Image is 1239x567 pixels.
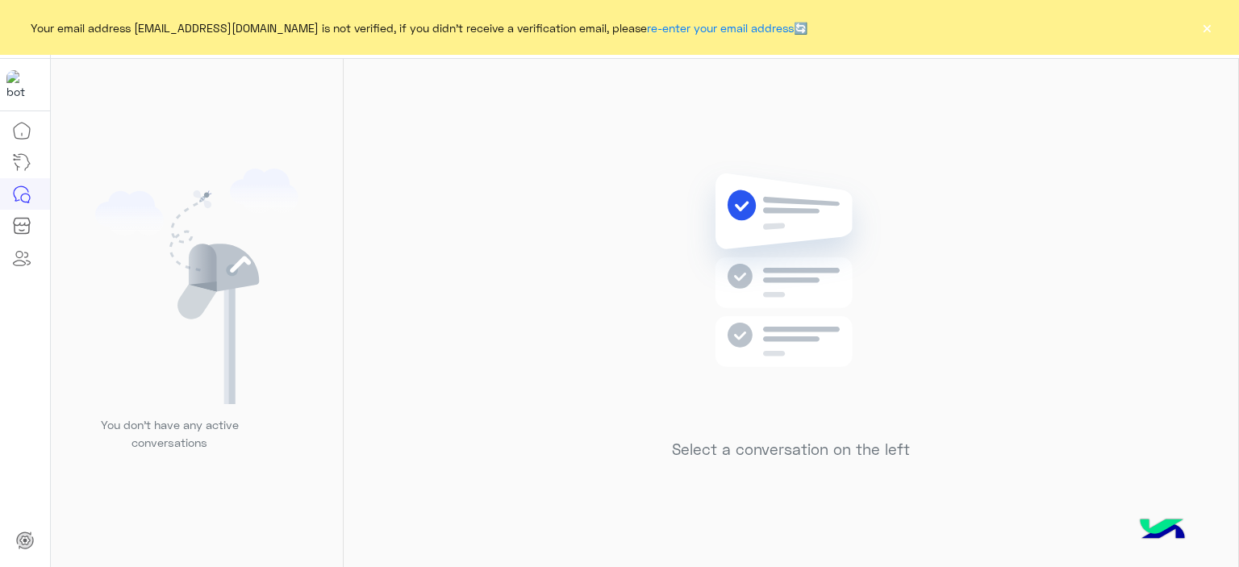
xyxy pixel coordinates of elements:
span: Your email address [EMAIL_ADDRESS][DOMAIN_NAME] is not verified, if you didn't receive a verifica... [31,19,807,36]
h5: Select a conversation on the left [672,440,910,459]
img: 919860931428189 [6,70,35,99]
img: no messages [674,161,907,428]
img: empty users [95,169,298,404]
img: hulul-logo.png [1134,502,1191,559]
p: You don’t have any active conversations [88,416,251,451]
a: re-enter your email address [647,21,794,35]
button: × [1199,19,1215,35]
